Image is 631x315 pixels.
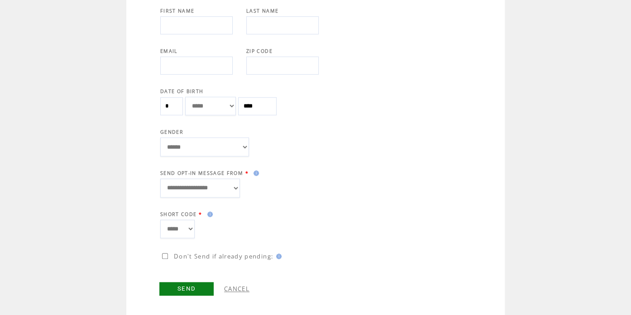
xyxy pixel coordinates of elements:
span: Don't Send if already pending: [174,252,273,260]
a: CANCEL [224,285,249,293]
span: SHORT CODE [160,211,196,217]
a: SEND [159,282,214,296]
img: help.gif [205,212,213,217]
img: help.gif [273,254,282,259]
span: EMAIL [160,48,178,54]
img: help.gif [251,170,259,176]
span: ZIP CODE [246,48,272,54]
span: LAST NAME [246,8,278,14]
span: DATE OF BIRTH [160,88,203,94]
span: GENDER [160,129,183,135]
span: FIRST NAME [160,8,194,14]
span: SEND OPT-IN MESSAGE FROM [160,170,243,176]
